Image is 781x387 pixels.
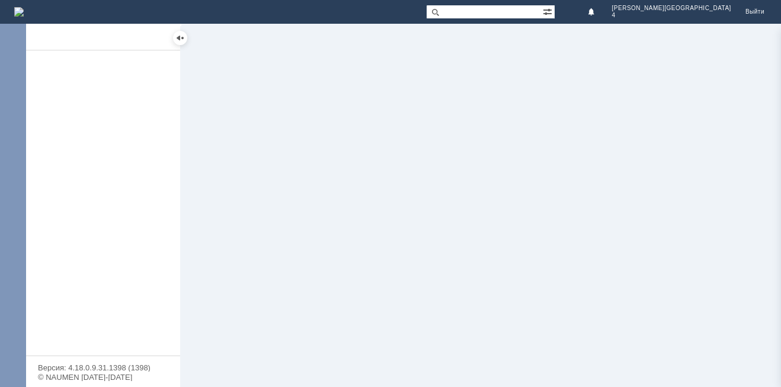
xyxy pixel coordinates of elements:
span: [PERSON_NAME][GEOGRAPHIC_DATA] [612,5,731,12]
div: Скрыть меню [173,31,187,45]
img: logo [14,7,24,17]
span: 4 [612,12,731,19]
a: Перейти на домашнюю страницу [14,7,24,17]
div: Версия: 4.18.0.9.31.1398 (1398) [38,364,168,372]
span: Расширенный поиск [543,5,555,17]
div: © NAUMEN [DATE]-[DATE] [38,373,168,381]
